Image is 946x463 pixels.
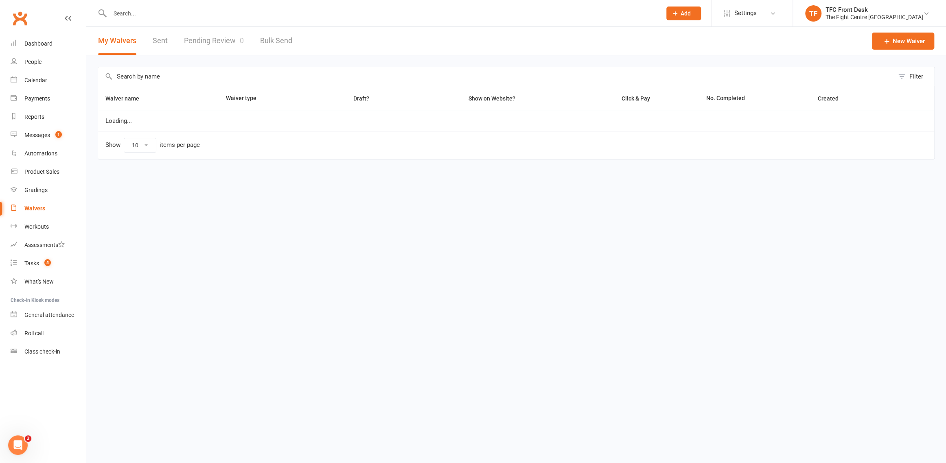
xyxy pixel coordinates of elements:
[11,90,86,108] a: Payments
[826,6,923,13] div: TFC Front Desk
[11,236,86,254] a: Assessments
[346,94,378,103] button: Draft?
[818,94,847,103] button: Created
[24,114,44,120] div: Reports
[666,7,701,20] button: Add
[24,132,50,138] div: Messages
[98,27,136,55] button: My Waivers
[105,95,148,102] span: Waiver name
[818,95,847,102] span: Created
[11,163,86,181] a: Product Sales
[219,86,313,111] th: Waiver type
[10,8,30,28] a: Clubworx
[699,86,810,111] th: No. Completed
[8,435,28,455] iframe: Intercom live chat
[24,223,49,230] div: Workouts
[11,199,86,218] a: Waivers
[24,330,44,336] div: Roll call
[11,144,86,163] a: Automations
[11,254,86,273] a: Tasks 5
[11,71,86,90] a: Calendar
[24,59,42,65] div: People
[11,273,86,291] a: What's New
[469,95,515,102] span: Show on Website?
[24,242,65,248] div: Assessments
[24,312,74,318] div: General attendance
[11,53,86,71] a: People
[24,187,48,193] div: Gradings
[260,27,292,55] a: Bulk Send
[24,40,53,47] div: Dashboard
[24,260,39,266] div: Tasks
[805,5,821,22] div: TF
[11,181,86,199] a: Gradings
[24,77,47,83] div: Calendar
[894,67,934,86] button: Filter
[734,4,757,22] span: Settings
[11,218,86,236] a: Workouts
[55,131,62,138] span: 1
[24,168,59,175] div: Product Sales
[11,343,86,361] a: Class kiosk mode
[24,95,50,102] div: Payments
[107,8,656,19] input: Search...
[240,36,244,45] span: 0
[11,108,86,126] a: Reports
[24,348,60,355] div: Class check-in
[353,95,369,102] span: Draft?
[614,94,659,103] button: Click & Pay
[11,306,86,324] a: General attendance kiosk mode
[98,111,934,131] td: Loading...
[25,435,31,442] span: 2
[11,324,86,343] a: Roll call
[24,205,45,212] div: Waivers
[11,126,86,144] a: Messages 1
[44,259,51,266] span: 5
[621,95,650,102] span: Click & Pay
[105,94,148,103] button: Waiver name
[160,142,200,149] div: items per page
[24,278,54,285] div: What's New
[872,33,934,50] a: New Waiver
[153,27,168,55] a: Sent
[98,67,894,86] input: Search by name
[184,27,244,55] a: Pending Review0
[105,138,200,153] div: Show
[11,35,86,53] a: Dashboard
[909,72,923,81] div: Filter
[24,150,57,157] div: Automations
[681,10,691,17] span: Add
[826,13,923,21] div: The Fight Centre [GEOGRAPHIC_DATA]
[461,94,524,103] button: Show on Website?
